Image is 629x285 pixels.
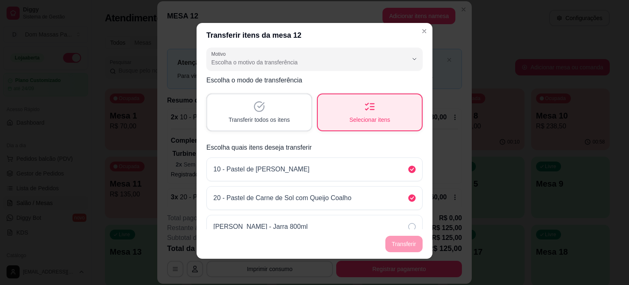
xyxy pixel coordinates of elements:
p: 10 - Pastel de [PERSON_NAME] [213,164,310,174]
span: Selecionar itens [349,116,390,124]
span: Escolha o motivo da transferência [211,58,408,66]
span: Transferir todos os itens [229,116,290,124]
button: Close [418,25,431,38]
label: Motivo [211,50,229,57]
button: MotivoEscolha o motivo da transferência [206,48,423,71]
p: Escolha quais itens deseja transferir [206,143,423,153]
p: 20 - Pastel de Carne de Sol com Queijo Coalho [213,193,351,203]
p: [PERSON_NAME] - Jarra 800ml [213,222,308,232]
button: Transferir todos os itens [206,93,312,131]
header: Transferir itens da mesa 12 [197,23,432,48]
p: Escolha o modo de transferência [206,75,423,85]
button: Selecionar itens [317,93,423,131]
